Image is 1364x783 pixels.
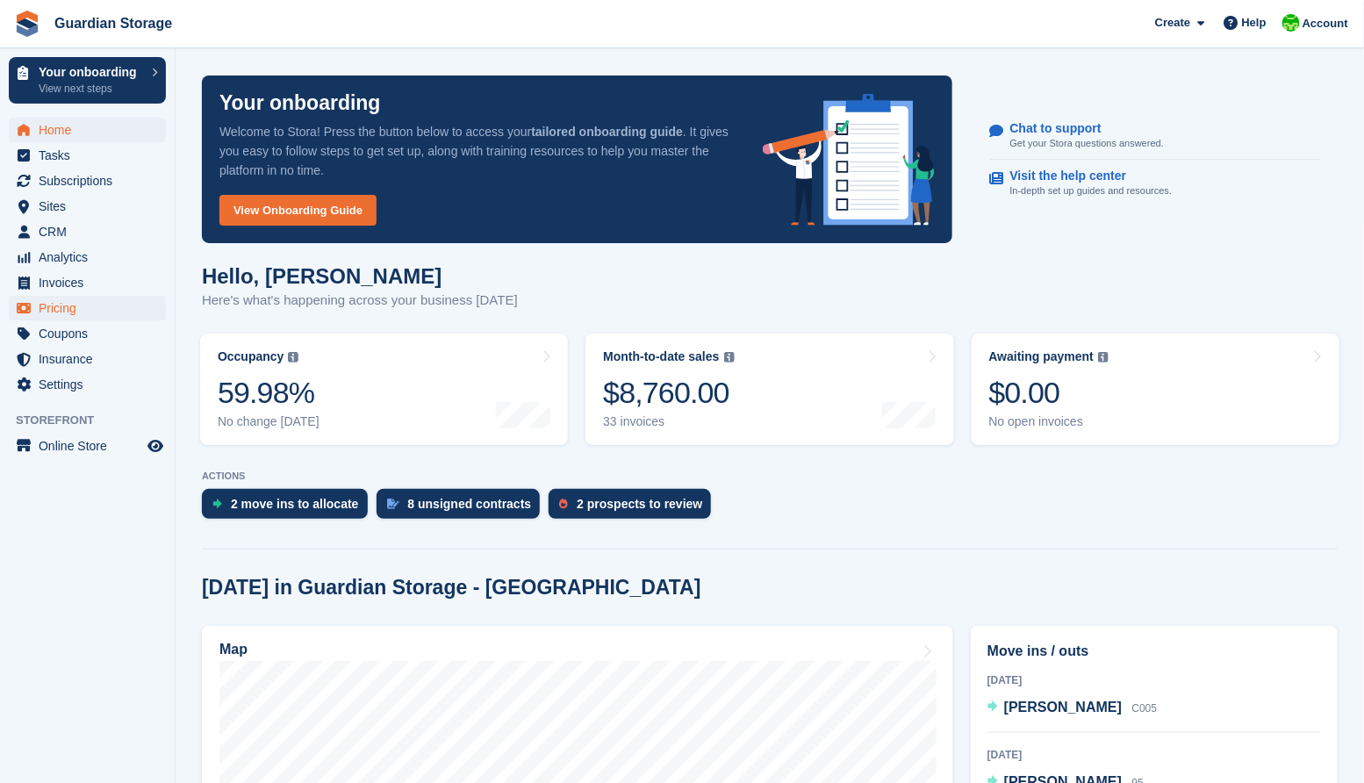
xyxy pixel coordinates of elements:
span: Storefront [16,412,175,429]
div: No open invoices [989,414,1109,429]
img: icon-info-grey-7440780725fd019a000dd9b08b2336e03edf1995a4989e88bcd33f0948082b44.svg [724,352,735,363]
div: [DATE] [987,747,1321,763]
h1: Hello, [PERSON_NAME] [202,264,518,288]
img: icon-info-grey-7440780725fd019a000dd9b08b2336e03edf1995a4989e88bcd33f0948082b44.svg [1098,352,1109,363]
a: Preview store [145,435,166,456]
div: [DATE] [987,672,1321,688]
img: prospect-51fa495bee0391a8d652442698ab0144808aea92771e9ea1ae160a38d050c398.svg [559,499,568,509]
p: View next steps [39,81,143,97]
img: contract_signature_icon-13c848040528278c33f63329250d36e43548de30e8caae1d1a13099fd9432cc5.svg [387,499,399,509]
span: Insurance [39,347,144,371]
div: 33 invoices [603,414,734,429]
a: Visit the help center In-depth set up guides and resources. [990,160,1321,207]
img: onboarding-info-6c161a55d2c0e0a8cae90662b2fe09162a5109e8cc188191df67fb4f79e88e88.svg [763,94,935,226]
a: Chat to support Get your Stora questions answered. [990,112,1321,161]
span: Create [1155,14,1190,32]
img: Andrew Kinakin [1282,14,1300,32]
span: Analytics [39,245,144,269]
a: 2 move ins to allocate [202,489,377,528]
a: [PERSON_NAME] C005 [987,697,1157,720]
a: Month-to-date sales $8,760.00 33 invoices [585,334,953,445]
p: ACTIONS [202,471,1338,482]
span: Pricing [39,296,144,320]
span: Online Store [39,434,144,458]
div: 2 move ins to allocate [231,497,359,511]
p: Here's what's happening across your business [DATE] [202,291,518,311]
a: menu [9,434,166,458]
div: $8,760.00 [603,375,734,411]
p: Chat to support [1010,121,1150,136]
span: Subscriptions [39,169,144,193]
span: Home [39,118,144,142]
div: Month-to-date sales [603,349,719,364]
a: menu [9,372,166,397]
span: [PERSON_NAME] [1004,700,1122,715]
h2: Map [219,642,248,657]
div: 8 unsigned contracts [408,497,532,511]
div: $0.00 [989,375,1109,411]
div: 59.98% [218,375,319,411]
p: Welcome to Stora! Press the button below to access your . It gives you easy to follow steps to ge... [219,122,735,180]
a: Your onboarding View next steps [9,57,166,104]
p: Get your Stora questions answered. [1010,136,1164,151]
a: menu [9,194,166,219]
img: move_ins_to_allocate_icon-fdf77a2bb77ea45bf5b3d319d69a93e2d87916cf1d5bf7949dd705db3b84f3ca.svg [212,499,222,509]
strong: tailored onboarding guide [531,125,683,139]
span: Tasks [39,143,144,168]
a: Guardian Storage [47,9,179,38]
span: Sites [39,194,144,219]
span: C005 [1132,702,1158,715]
p: Your onboarding [39,66,143,78]
a: Awaiting payment $0.00 No open invoices [972,334,1339,445]
img: icon-info-grey-7440780725fd019a000dd9b08b2336e03edf1995a4989e88bcd33f0948082b44.svg [288,352,298,363]
div: 2 prospects to review [577,497,702,511]
a: menu [9,143,166,168]
p: Your onboarding [219,93,381,113]
div: Occupancy [218,349,284,364]
h2: Move ins / outs [987,641,1321,662]
p: Visit the help center [1010,169,1159,183]
a: menu [9,321,166,346]
span: Invoices [39,270,144,295]
a: 2 prospects to review [549,489,720,528]
a: Occupancy 59.98% No change [DATE] [200,334,568,445]
a: menu [9,219,166,244]
h2: [DATE] in Guardian Storage - [GEOGRAPHIC_DATA] [202,576,701,600]
span: CRM [39,219,144,244]
a: menu [9,245,166,269]
span: Coupons [39,321,144,346]
a: menu [9,169,166,193]
a: menu [9,347,166,371]
a: 8 unsigned contracts [377,489,549,528]
a: menu [9,118,166,142]
div: No change [DATE] [218,414,319,429]
span: Help [1242,14,1267,32]
p: In-depth set up guides and resources. [1010,183,1173,198]
span: Settings [39,372,144,397]
a: menu [9,296,166,320]
a: View Onboarding Guide [219,195,377,226]
span: Account [1303,15,1348,32]
div: Awaiting payment [989,349,1095,364]
a: menu [9,270,166,295]
img: stora-icon-8386f47178a22dfd0bd8f6a31ec36ba5ce8667c1dd55bd0f319d3a0aa187defe.svg [14,11,40,37]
